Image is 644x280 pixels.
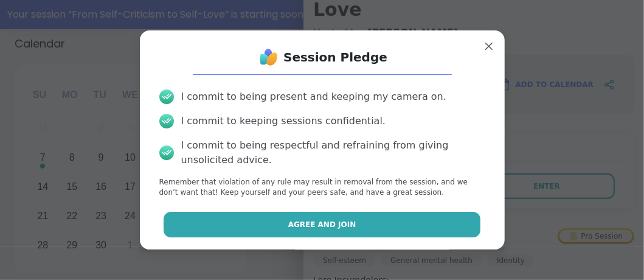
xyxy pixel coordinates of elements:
p: Remember that violation of any rule may result in removal from the session, and we don’t want tha... [159,177,485,198]
span: Agree and Join [288,219,356,230]
h1: Session Pledge [283,49,387,66]
button: Agree and Join [164,212,480,237]
img: ShareWell Logo [257,45,281,69]
div: I commit to being respectful and refraining from giving unsolicited advice. [181,138,485,167]
div: I commit to keeping sessions confidential. [181,114,386,128]
div: I commit to being present and keeping my camera on. [181,89,446,104]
